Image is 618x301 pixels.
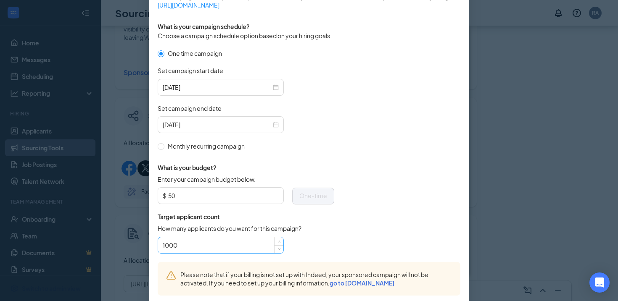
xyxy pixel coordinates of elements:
[163,83,271,92] input: 2025-09-16
[274,237,283,245] span: Increase Value
[158,104,222,113] span: Set campaign end date
[166,270,176,280] svg: Warning
[330,279,394,287] a: go to [DOMAIN_NAME]
[158,32,332,39] span: Choose a campaign schedule option based on your hiring goals.
[158,1,460,9] a: [URL][DOMAIN_NAME]
[180,270,452,287] span: Please note that if your billing is not set up with Indeed, your sponsored campaign will not be a...
[158,23,250,30] span: What is your campaign schedule?
[158,66,223,75] span: Set campaign start date
[163,189,166,202] span: $
[299,192,327,199] span: One-time
[164,49,225,58] span: One time campaign
[277,239,282,244] span: up
[163,120,271,129] input: 2025-09-20
[589,272,610,293] div: Open Intercom Messenger
[277,247,282,252] span: down
[274,245,283,253] span: Decrease Value
[158,175,256,183] span: Enter your campaign budget below.
[158,163,334,172] span: What is your budget?
[164,141,248,151] span: Monthly recurring campaign
[158,212,334,221] span: Target applicant count
[158,224,301,233] span: How many applicants do you want for this campaign?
